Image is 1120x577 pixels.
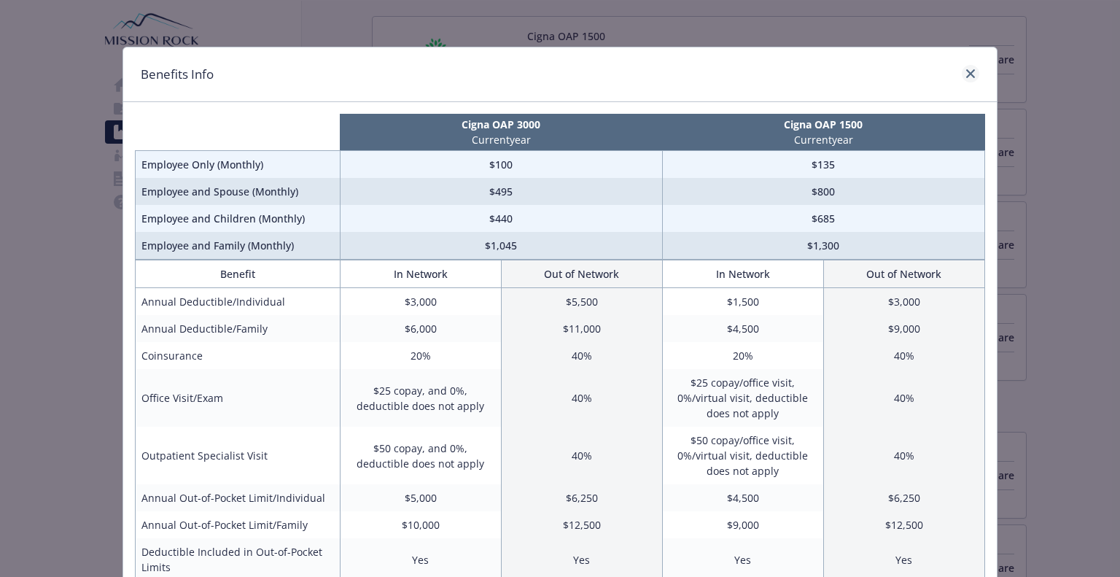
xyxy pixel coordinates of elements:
[136,178,341,205] td: Employee and Spouse (Monthly)
[662,484,823,511] td: $4,500
[340,342,501,369] td: 20%
[662,151,984,179] td: $135
[662,369,823,427] td: $25 copay/office visit, 0%/virtual visit, deductible does not apply
[136,315,341,342] td: Annual Deductible/Family
[662,178,984,205] td: $800
[340,151,662,179] td: $100
[823,260,984,288] th: Out of Network
[662,342,823,369] td: 20%
[136,369,341,427] td: Office Visit/Exam
[136,427,341,484] td: Outpatient Specialist Visit
[136,288,341,316] td: Annual Deductible/Individual
[665,132,981,147] p: Current year
[662,205,984,232] td: $685
[136,232,341,260] td: Employee and Family (Monthly)
[340,232,662,260] td: $1,045
[343,117,659,132] p: Cigna OAP 3000
[340,205,662,232] td: $440
[662,260,823,288] th: In Network
[340,315,501,342] td: $6,000
[136,205,341,232] td: Employee and Children (Monthly)
[136,151,341,179] td: Employee Only (Monthly)
[962,65,979,82] a: close
[501,511,662,538] td: $12,500
[501,484,662,511] td: $6,250
[340,288,501,316] td: $3,000
[136,260,341,288] th: Benefit
[501,315,662,342] td: $11,000
[823,369,984,427] td: 40%
[343,132,659,147] p: Current year
[340,178,662,205] td: $495
[662,288,823,316] td: $1,500
[823,484,984,511] td: $6,250
[501,427,662,484] td: 40%
[665,117,981,132] p: Cigna OAP 1500
[823,342,984,369] td: 40%
[662,315,823,342] td: $4,500
[340,369,501,427] td: $25 copay, and 0%, deductible does not apply
[141,65,214,84] h1: Benefits Info
[501,260,662,288] th: Out of Network
[136,511,341,538] td: Annual Out-of-Pocket Limit/Family
[823,427,984,484] td: 40%
[340,511,501,538] td: $10,000
[501,369,662,427] td: 40%
[662,427,823,484] td: $50 copay/office visit, 0%/virtual visit, deductible does not apply
[340,427,501,484] td: $50 copay, and 0%, deductible does not apply
[823,315,984,342] td: $9,000
[340,484,501,511] td: $5,000
[662,232,984,260] td: $1,300
[136,484,341,511] td: Annual Out-of-Pocket Limit/Individual
[136,342,341,369] td: Coinsurance
[662,511,823,538] td: $9,000
[823,511,984,538] td: $12,500
[501,288,662,316] td: $5,500
[501,342,662,369] td: 40%
[136,114,341,151] th: intentionally left blank
[823,288,984,316] td: $3,000
[340,260,501,288] th: In Network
